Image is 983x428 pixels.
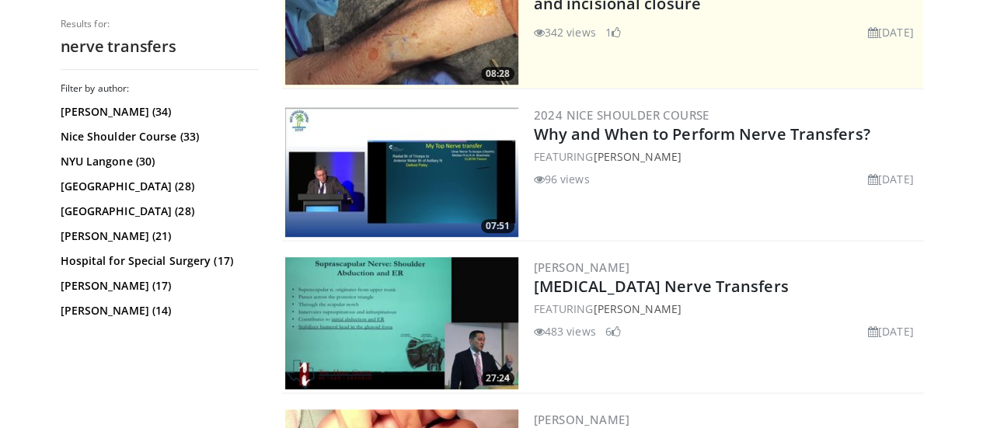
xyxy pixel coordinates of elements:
[868,24,914,40] li: [DATE]
[61,104,255,120] a: [PERSON_NAME] (34)
[481,67,514,81] span: 08:28
[534,171,590,187] li: 96 views
[61,253,255,269] a: Hospital for Special Surgery (17)
[534,148,920,165] div: FEATURING
[534,107,709,123] a: 2024 Nice Shoulder Course
[534,124,870,144] a: Why and When to Perform Nerve Transfers?
[593,149,681,164] a: [PERSON_NAME]
[61,129,255,144] a: Nice Shoulder Course (33)
[61,204,255,219] a: [GEOGRAPHIC_DATA] (28)
[61,18,259,30] p: Results for:
[593,301,681,316] a: [PERSON_NAME]
[285,257,518,389] a: 27:24
[534,276,789,297] a: [MEDICAL_DATA] Nerve Transfers
[605,323,621,339] li: 6
[285,257,518,389] img: 5e73e965-2a5c-4762-8e48-c393df43d8d0.300x170_q85_crop-smart_upscale.jpg
[481,371,514,385] span: 27:24
[61,303,255,318] a: [PERSON_NAME] (14)
[534,323,596,339] li: 483 views
[285,105,518,237] a: 07:51
[61,154,255,169] a: NYU Langone (30)
[61,82,259,95] h3: Filter by author:
[61,278,255,294] a: [PERSON_NAME] (17)
[534,412,629,427] a: [PERSON_NAME]
[534,259,629,275] a: [PERSON_NAME]
[285,105,518,237] img: 9c14aff2-790b-4005-a9a4-1a719562ebc0.300x170_q85_crop-smart_upscale.jpg
[868,171,914,187] li: [DATE]
[605,24,621,40] li: 1
[61,228,255,244] a: [PERSON_NAME] (21)
[534,301,920,317] div: FEATURING
[534,24,596,40] li: 342 views
[868,323,914,339] li: [DATE]
[61,179,255,194] a: [GEOGRAPHIC_DATA] (28)
[61,37,259,57] h2: nerve transfers
[481,219,514,233] span: 07:51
